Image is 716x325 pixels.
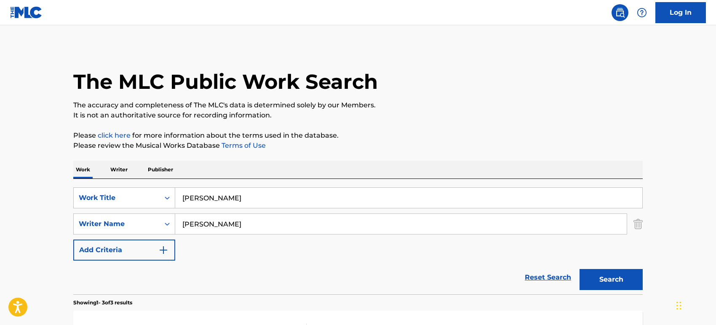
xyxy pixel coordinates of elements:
div: Drag [676,293,681,318]
iframe: Chat Widget [674,285,716,325]
div: Writer Name [79,219,155,229]
div: Help [633,4,650,21]
p: Publisher [145,161,176,178]
img: help [637,8,647,18]
form: Search Form [73,187,643,294]
button: Add Criteria [73,240,175,261]
a: Reset Search [521,268,575,287]
h1: The MLC Public Work Search [73,69,378,94]
a: click here [98,131,131,139]
img: search [615,8,625,18]
div: Work Title [79,193,155,203]
p: The accuracy and completeness of The MLC's data is determined solely by our Members. [73,100,643,110]
a: Public Search [612,4,628,21]
img: MLC Logo [10,6,43,19]
p: Writer [108,161,130,178]
img: Delete Criterion [633,213,643,234]
img: 9d2ae6d4665cec9f34b9.svg [158,245,168,255]
p: Showing 1 - 3 of 3 results [73,299,132,306]
button: Search [580,269,643,290]
a: Terms of Use [220,141,266,149]
a: Log In [655,2,706,23]
p: It is not an authoritative source for recording information. [73,110,643,120]
p: Please for more information about the terms used in the database. [73,131,643,141]
p: Please review the Musical Works Database [73,141,643,151]
p: Work [73,161,93,178]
